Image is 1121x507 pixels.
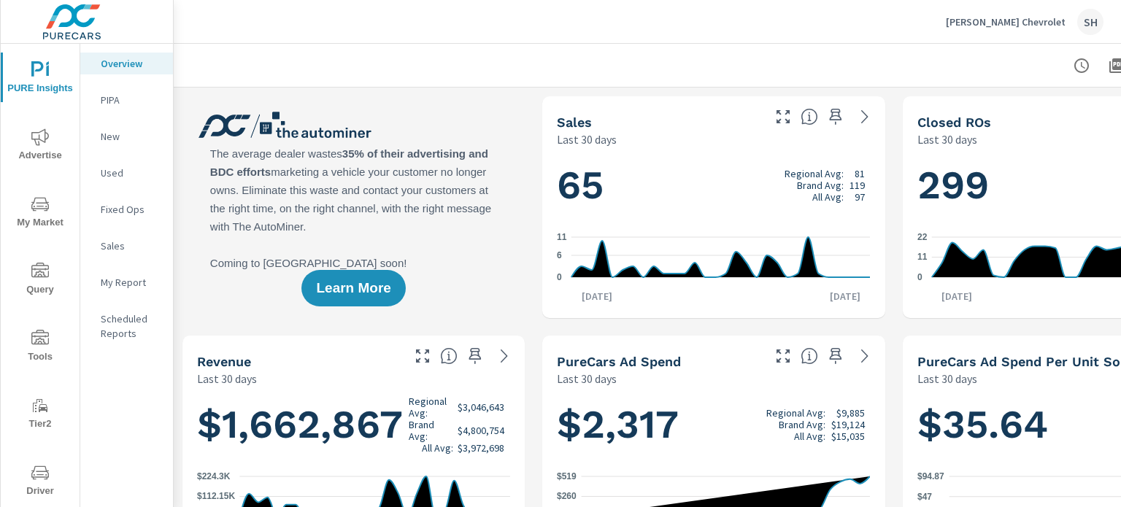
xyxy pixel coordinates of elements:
a: See more details in report [853,105,877,128]
span: Total cost of media for all PureCars channels for the selected dealership group over the selected... [801,347,818,365]
button: Make Fullscreen [771,105,795,128]
h1: $2,317 [557,400,870,449]
p: [DATE] [931,289,982,303]
div: Overview [80,53,173,74]
p: Brand Avg: [797,179,844,191]
p: Overview [101,56,161,71]
a: See more details in report [853,344,877,368]
text: 0 [557,272,562,282]
div: Scheduled Reports [80,308,173,344]
p: $9,885 [836,407,865,419]
p: Regional Avg: [785,168,844,179]
p: All Avg: [812,191,844,203]
p: $19,124 [831,419,865,430]
div: SH [1077,9,1103,35]
p: $3,046,643 [458,401,504,413]
p: New [101,129,161,144]
span: Save this to your personalized report [824,344,847,368]
text: $224.3K [197,471,231,481]
p: [DATE] [571,289,623,303]
h5: Sales [557,115,592,130]
p: 97 [855,191,865,203]
p: [DATE] [820,289,871,303]
div: Sales [80,235,173,257]
text: 22 [917,232,928,242]
p: Regional Avg: [766,407,825,419]
p: Sales [101,239,161,253]
p: [PERSON_NAME] Chevrolet [946,15,1066,28]
div: Used [80,162,173,184]
div: PIPA [80,89,173,111]
text: $47 [917,492,932,502]
span: Number of vehicles sold by the dealership over the selected date range. [Source: This data is sou... [801,108,818,125]
text: 11 [917,252,928,263]
p: Fixed Ops [101,202,161,217]
text: 11 [557,232,567,242]
text: $112.15K [197,492,235,502]
p: Scheduled Reports [101,311,161,341]
p: My Report [101,275,161,290]
span: Tier2 [5,397,75,433]
p: Regional Avg: [409,395,453,419]
p: Last 30 days [917,370,977,387]
div: My Report [80,271,173,293]
p: Last 30 days [557,370,617,387]
p: 119 [850,179,865,191]
h1: $1,662,867 [197,395,510,454]
span: My Market [5,196,75,231]
button: Make Fullscreen [771,344,795,368]
p: All Avg: [794,430,825,442]
p: $3,972,698 [458,442,504,454]
p: Brand Avg: [409,419,453,442]
p: 81 [855,168,865,179]
span: Tools [5,330,75,365]
p: All Avg: [422,442,453,454]
div: Fixed Ops [80,198,173,220]
p: Used [101,166,161,180]
span: PURE Insights [5,61,75,97]
h5: PureCars Ad Spend [557,354,681,369]
span: Query [5,263,75,298]
button: Learn More [301,270,405,306]
p: $15,035 [831,430,865,442]
text: $260 [557,491,577,501]
text: $94.87 [917,471,944,481]
h5: Revenue [197,354,251,369]
p: Last 30 days [557,131,617,148]
span: Learn More [316,282,390,295]
span: Save this to your personalized report [824,105,847,128]
span: Driver [5,464,75,500]
span: Total sales revenue over the selected date range. [Source: This data is sourced from the dealer’s... [440,347,458,365]
h1: 65 [557,160,870,210]
p: Last 30 days [197,370,257,387]
div: New [80,125,173,147]
span: Advertise [5,128,75,164]
button: Make Fullscreen [411,344,434,368]
p: $4,800,754 [458,425,504,436]
p: Brand Avg: [779,419,825,430]
text: $519 [557,471,577,481]
h5: Closed ROs [917,115,991,130]
p: Last 30 days [917,131,977,148]
text: 0 [917,272,922,282]
p: PIPA [101,93,161,107]
text: 6 [557,250,562,260]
